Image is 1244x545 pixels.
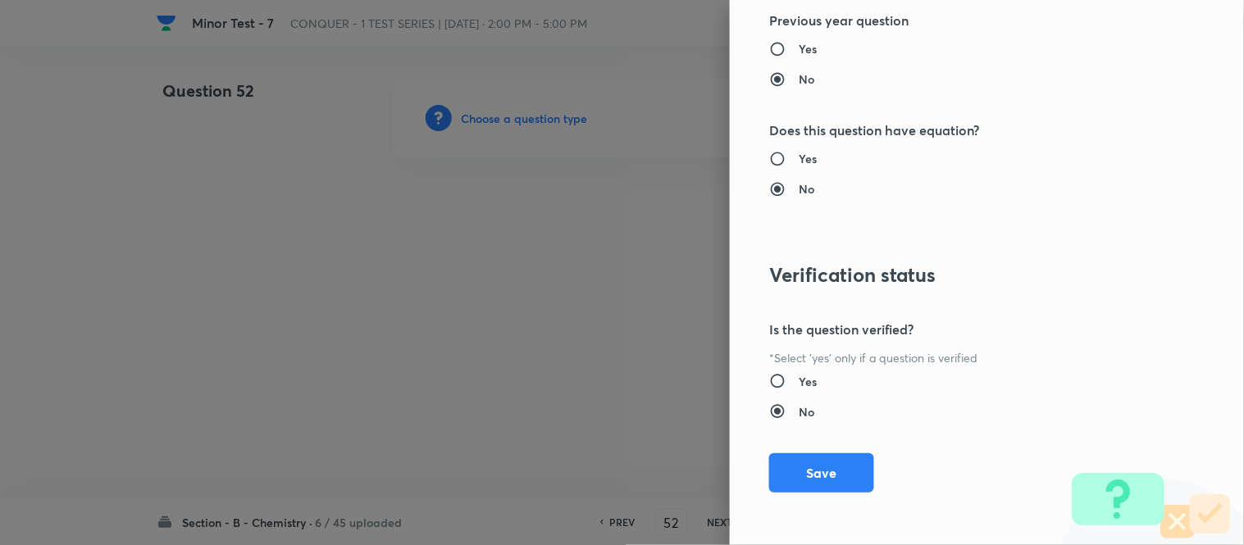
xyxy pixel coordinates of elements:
[769,320,1150,339] h5: Is the question verified?
[799,70,814,88] h6: No
[769,263,1150,287] h3: Verification status
[799,150,817,167] h6: Yes
[799,180,814,198] h6: No
[799,403,814,420] h6: No
[769,120,1150,140] h5: Does this question have equation?
[769,453,874,493] button: Save
[799,40,817,57] h6: Yes
[769,349,1150,366] p: *Select 'yes' only if a question is verified
[769,11,1150,30] h5: Previous year question
[799,373,817,390] h6: Yes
